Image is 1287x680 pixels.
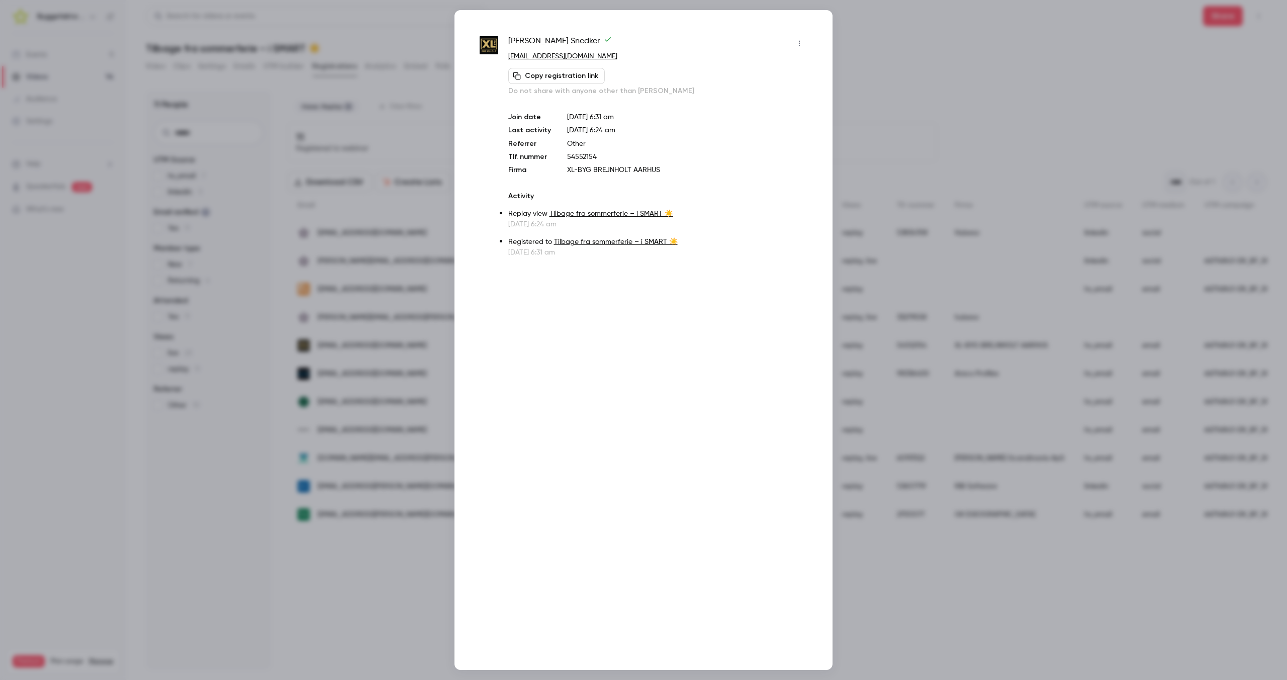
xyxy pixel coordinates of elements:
[508,237,807,247] p: Registered to
[28,16,49,24] div: v 4.0.25
[508,165,551,175] p: Firma
[508,53,617,60] a: [EMAIL_ADDRESS][DOMAIN_NAME]
[508,247,807,258] p: [DATE] 6:31 am
[508,125,551,136] p: Last activity
[508,86,807,96] p: Do not share with anyone other than [PERSON_NAME]
[567,127,615,134] span: [DATE] 6:24 am
[508,191,807,201] p: Activity
[508,139,551,149] p: Referrer
[16,16,24,24] img: logo_orange.svg
[100,58,108,66] img: tab_keywords_by_traffic_grey.svg
[111,59,169,66] div: Keywords by Traffic
[38,59,90,66] div: Domain Overview
[480,36,498,55] img: brejnholt.dk
[554,238,678,245] a: Tilbage fra sommerferie – i SMART ☀️
[549,210,673,217] a: Tilbage fra sommerferie – i SMART ☀️
[508,152,551,162] p: Tlf. nummer
[16,26,24,34] img: website_grey.svg
[567,112,807,122] p: [DATE] 6:31 am
[508,35,612,51] span: [PERSON_NAME] Snedker
[508,112,551,122] p: Join date
[508,209,807,219] p: Replay view
[567,139,807,149] p: Other
[508,219,807,229] p: [DATE] 6:24 am
[567,165,807,175] p: XL-BYG BREJNHOLT AARHUS
[567,152,807,162] p: 54552154
[508,68,605,84] button: Copy registration link
[26,26,111,34] div: Domain: [DOMAIN_NAME]
[27,58,35,66] img: tab_domain_overview_orange.svg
